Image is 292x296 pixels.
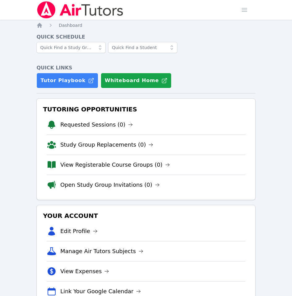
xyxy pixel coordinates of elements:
[60,120,133,129] a: Requested Sessions (0)
[36,64,256,72] h4: Quick Links
[42,104,250,115] h3: Tutoring Opportunities
[36,73,98,88] a: Tutor Playbook
[36,42,106,53] input: Quick Find a Study Group
[60,287,141,296] a: Link Your Google Calendar
[60,267,109,276] a: View Expenses
[59,23,82,28] span: Dashboard
[60,181,160,189] a: Open Study Group Invitations (0)
[60,247,143,256] a: Manage Air Tutors Subjects
[36,1,124,19] img: Air Tutors
[60,140,153,149] a: Study Group Replacements (0)
[59,22,82,28] a: Dashboard
[60,161,170,169] a: View Registerable Course Groups (0)
[42,210,250,221] h3: Your Account
[36,33,256,41] h4: Quick Schedule
[101,73,171,88] button: Whiteboard Home
[60,227,98,236] a: Edit Profile
[108,42,177,53] input: Quick Find a Student
[36,22,256,28] nav: Breadcrumb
